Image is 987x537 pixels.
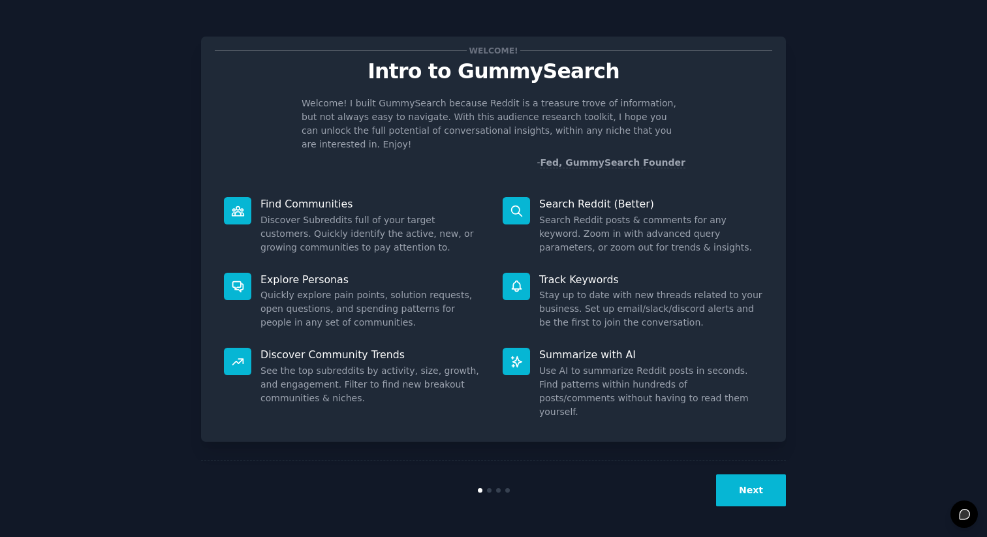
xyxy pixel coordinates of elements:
p: Discover Community Trends [260,348,484,361]
dd: Discover Subreddits full of your target customers. Quickly identify the active, new, or growing c... [260,213,484,254]
p: Search Reddit (Better) [539,197,763,211]
button: Next [716,474,786,506]
a: Fed, GummySearch Founder [540,157,685,168]
dd: Search Reddit posts & comments for any keyword. Zoom in with advanced query parameters, or zoom o... [539,213,763,254]
dd: Stay up to date with new threads related to your business. Set up email/slack/discord alerts and ... [539,288,763,330]
dd: Quickly explore pain points, solution requests, open questions, and spending patterns for people ... [260,288,484,330]
dd: Use AI to summarize Reddit posts in seconds. Find patterns within hundreds of posts/comments with... [539,364,763,419]
div: - [537,156,685,170]
p: Intro to GummySearch [215,60,772,83]
p: Welcome! I built GummySearch because Reddit is a treasure trove of information, but not always ea... [302,97,685,151]
p: Find Communities [260,197,484,211]
span: Welcome! [467,44,520,57]
p: Track Keywords [539,273,763,286]
dd: See the top subreddits by activity, size, growth, and engagement. Filter to find new breakout com... [260,364,484,405]
p: Explore Personas [260,273,484,286]
p: Summarize with AI [539,348,763,361]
